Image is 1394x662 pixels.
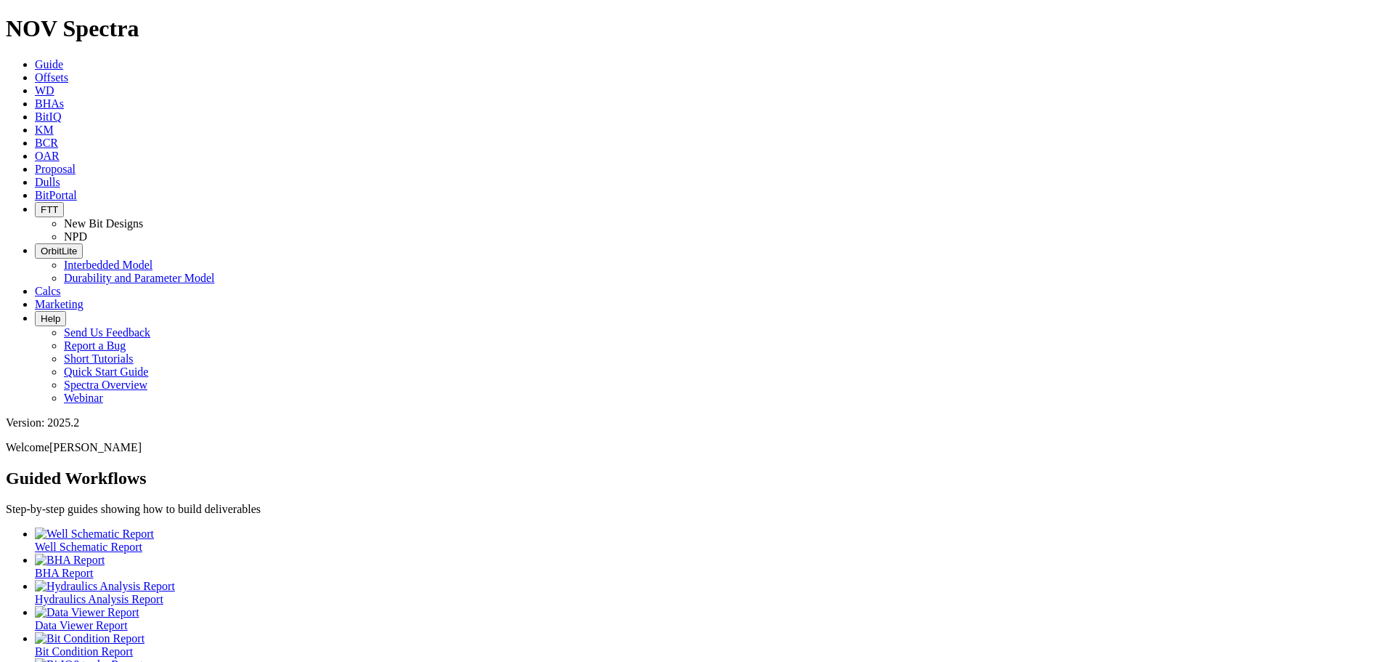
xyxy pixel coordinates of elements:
a: Data Viewer Report Data Viewer Report [35,606,1388,631]
img: Hydraulics Analysis Report [35,580,175,593]
a: New Bit Designs [64,217,143,230]
a: OAR [35,150,60,162]
a: BCR [35,137,58,149]
img: Well Schematic Report [35,528,154,541]
a: WD [35,84,54,97]
a: Hydraulics Analysis Report Hydraulics Analysis Report [35,580,1388,605]
a: BHAs [35,97,64,110]
a: Interbedded Model [64,259,152,271]
a: BitIQ [35,110,61,123]
h1: NOV Spectra [6,15,1388,42]
a: BitPortal [35,189,77,201]
a: Dulls [35,176,60,188]
span: Data Viewer Report [35,619,128,631]
img: Bit Condition Report [35,632,144,645]
a: Send Us Feedback [64,326,150,339]
a: Report a Bug [64,339,126,352]
a: Proposal [35,163,76,175]
button: FTT [35,202,64,217]
span: OrbitLite [41,246,77,257]
a: Calcs [35,285,61,297]
span: Well Schematic Report [35,541,142,553]
a: Offsets [35,71,68,84]
a: NPD [64,230,87,243]
span: Bit Condition Report [35,645,133,658]
a: Well Schematic Report Well Schematic Report [35,528,1388,553]
a: Marketing [35,298,83,310]
a: Bit Condition Report Bit Condition Report [35,632,1388,658]
div: Version: 2025.2 [6,416,1388,429]
a: Webinar [64,392,103,404]
a: Quick Start Guide [64,366,148,378]
button: OrbitLite [35,243,83,259]
img: BHA Report [35,554,105,567]
h2: Guided Workflows [6,469,1388,488]
a: BHA Report BHA Report [35,554,1388,579]
a: Durability and Parameter Model [64,272,215,284]
a: Guide [35,58,63,70]
span: Hydraulics Analysis Report [35,593,163,605]
a: Spectra Overview [64,379,147,391]
p: Welcome [6,441,1388,454]
span: Help [41,313,60,324]
p: Step-by-step guides showing how to build deliverables [6,503,1388,516]
button: Help [35,311,66,326]
a: KM [35,124,54,136]
a: Short Tutorials [64,352,134,365]
span: [PERSON_NAME] [49,441,142,453]
span: BHA Report [35,567,93,579]
span: FTT [41,204,58,215]
img: Data Viewer Report [35,606,139,619]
